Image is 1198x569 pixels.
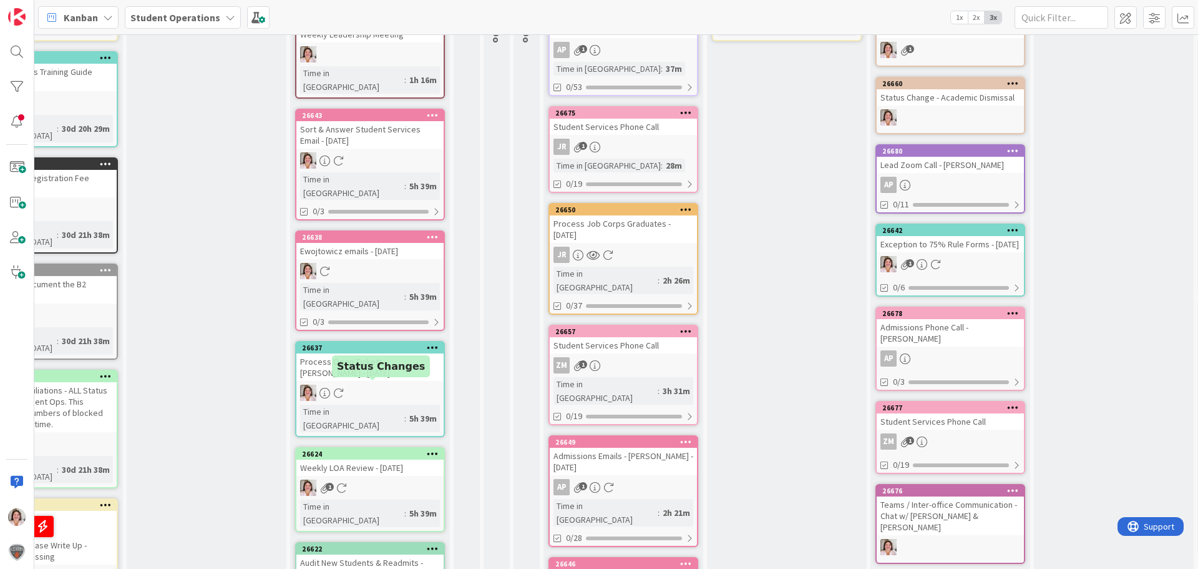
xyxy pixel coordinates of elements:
div: Time in [GEOGRAPHIC_DATA] [300,500,404,527]
a: 26677Student Services Phone CallZM0/19 [875,401,1025,474]
a: 26642Exception to 75% Rule Forms - [DATE]EW0/6 [875,224,1025,297]
div: Student Services Phone Call [877,413,1024,430]
div: Exception to 75% Rule Forms - [DATE] [877,236,1024,252]
div: Process Job Corps Graduates - [DATE] [550,215,697,243]
span: Support [26,2,57,17]
a: 26649Admissions Emails - [PERSON_NAME] - [DATE]APTime in [GEOGRAPHIC_DATA]:2h 21m0/28 [548,435,698,547]
b: Student Operations [130,11,220,24]
div: EW [296,152,444,169]
img: EW [880,256,897,272]
div: Process Open Tickets - [PERSON_NAME] - [DATE] [296,354,444,381]
div: 26637 [296,342,444,354]
span: 0/3 [313,205,324,218]
div: Time in [GEOGRAPHIC_DATA] [300,66,404,94]
div: 26657Student Services Phone Call [550,326,697,354]
div: AP [880,177,897,193]
div: 26622 [302,545,444,553]
span: 0/6 [893,281,905,294]
span: 2x [968,11,985,24]
div: 37m [663,62,685,76]
div: 5h 39m [406,507,440,520]
div: 26637 [302,344,444,352]
img: EW [300,46,316,62]
input: Quick Filter... [1015,6,1108,29]
a: 26637Process Open Tickets - [PERSON_NAME] - [DATE]EWTime in [GEOGRAPHIC_DATA]:5h 39m [295,341,445,437]
img: EW [880,109,897,126]
div: EW [877,539,1024,555]
span: 1 [906,45,914,53]
div: AP [553,479,570,495]
div: EW [296,263,444,279]
div: 26637Process Open Tickets - [PERSON_NAME] - [DATE] [296,342,444,381]
div: EW [296,46,444,62]
img: EW [300,385,316,401]
div: 26638Ewojtowicz emails - [DATE] [296,232,444,259]
div: EW [877,256,1024,272]
div: 26650Process Job Corps Graduates - [DATE] [550,204,697,243]
span: 0/28 [566,532,582,545]
div: 26650 [550,204,697,215]
a: 26660Status Change - Academic DismissalEW [875,77,1025,134]
span: 1 [326,483,334,491]
span: : [57,334,59,348]
a: 26624Weekly LOA Review - [DATE]EWTime in [GEOGRAPHIC_DATA]:5h 39m [295,447,445,532]
span: : [404,179,406,193]
div: 26642 [877,225,1024,236]
div: 26677 [882,403,1024,412]
div: AP [553,42,570,58]
span: 0/53 [566,81,582,94]
div: 26678 [882,309,1024,318]
div: JR [550,247,697,263]
div: 26680 [877,146,1024,157]
span: 0/11 [893,198,909,211]
a: 26678Admissions Phone Call - [PERSON_NAME]AP0/3 [875,307,1025,391]
div: Time in [GEOGRAPHIC_DATA] [300,172,404,200]
div: Time in [GEOGRAPHIC_DATA] [553,499,658,527]
div: AP [877,350,1024,367]
div: Ewojtowicz emails - [DATE] [296,243,444,259]
div: Weekly LOA Review - [DATE] [296,460,444,476]
div: 26624 [302,450,444,458]
span: : [661,62,663,76]
img: avatar [8,543,26,561]
span: : [658,384,660,398]
div: 5h 39m [406,290,440,304]
div: 1h 16m [406,73,440,87]
a: 26650Process Job Corps Graduates - [DATE]JRTime in [GEOGRAPHIC_DATA]:2h 26m0/37 [548,203,698,315]
div: 26680 [882,147,1024,156]
div: 26680Lead Zoom Call - [PERSON_NAME] [877,146,1024,173]
h5: Status Changes [337,360,425,372]
img: EW [8,508,26,526]
span: 0/19 [893,458,909,472]
span: : [57,122,59,136]
span: : [404,412,406,425]
div: 28m [663,159,685,172]
div: 26660 [882,79,1024,88]
div: EW [877,109,1024,126]
span: : [661,159,663,172]
div: 26675 [555,109,697,117]
div: Time in [GEOGRAPHIC_DATA] [553,377,658,405]
div: 26643Sort & Answer Student Services Email - [DATE] [296,110,444,149]
div: 26676Teams / Inter-office Communication - Chat w/ [PERSON_NAME] & [PERSON_NAME] [877,485,1024,535]
div: 26649Admissions Emails - [PERSON_NAME] - [DATE] [550,437,697,475]
span: : [658,274,660,287]
div: 26643 [296,110,444,121]
div: 26677 [877,402,1024,413]
div: 26649 [550,437,697,448]
div: 26660Status Change - Academic Dismissal [877,78,1024,106]
div: 26677Student Services Phone Call [877,402,1024,430]
img: EW [300,263,316,279]
div: 5h 39m [406,412,440,425]
div: 26650 [555,205,697,214]
span: 0/37 [566,299,582,312]
div: 30d 21h 38m [59,334,113,348]
div: Student Services Phone Call [550,337,697,354]
div: Time in [GEOGRAPHIC_DATA] [300,405,404,432]
div: AP [880,350,897,367]
div: Sort & Answer Student Services Email - [DATE] [296,121,444,149]
div: Time in [GEOGRAPHIC_DATA] [300,283,404,310]
div: 26624Weekly LOA Review - [DATE] [296,448,444,476]
span: 0/19 [566,177,582,190]
img: Visit kanbanzone.com [8,8,26,26]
